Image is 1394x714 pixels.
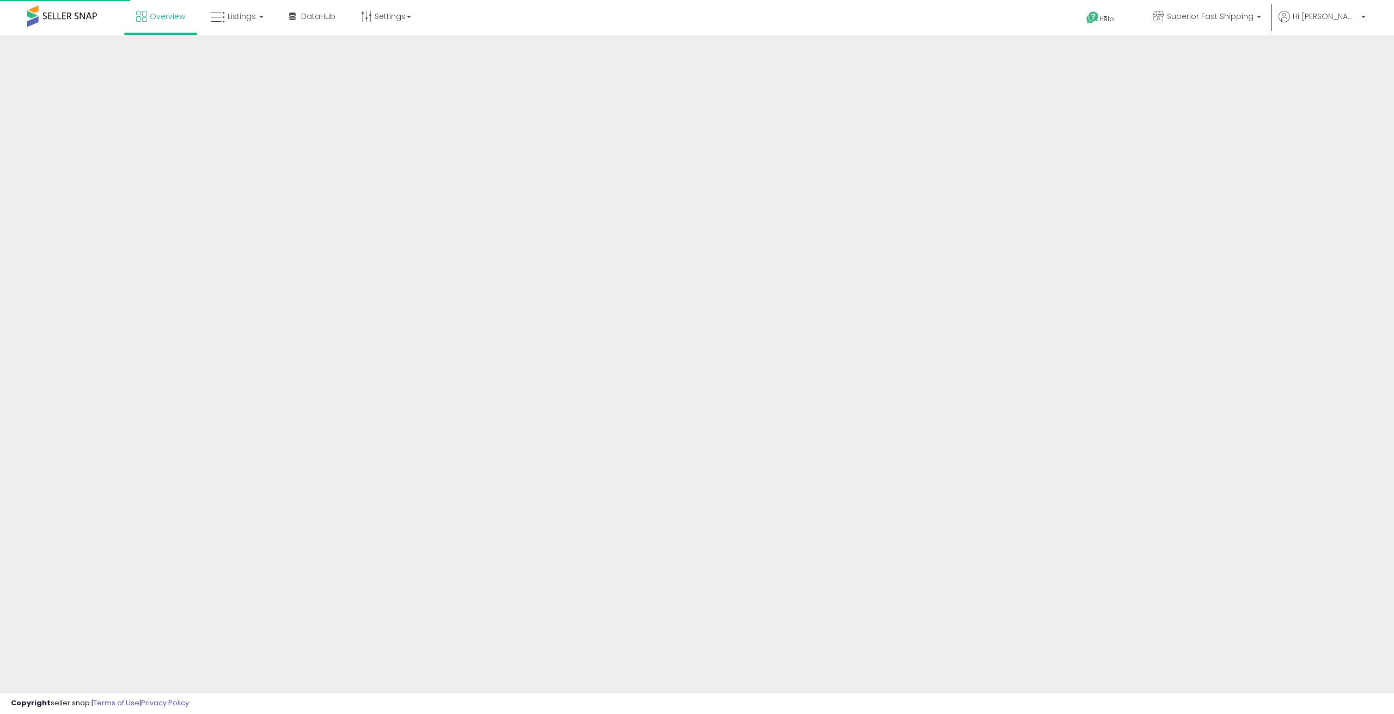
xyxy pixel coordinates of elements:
[1293,11,1358,22] span: Hi [PERSON_NAME]
[1099,14,1114,23] span: Help
[1078,3,1135,35] a: Help
[1167,11,1254,22] span: Superior Fast Shipping
[228,11,256,22] span: Listings
[1086,11,1099,25] i: Get Help
[301,11,335,22] span: DataHub
[150,11,185,22] span: Overview
[1279,11,1366,35] a: Hi [PERSON_NAME]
